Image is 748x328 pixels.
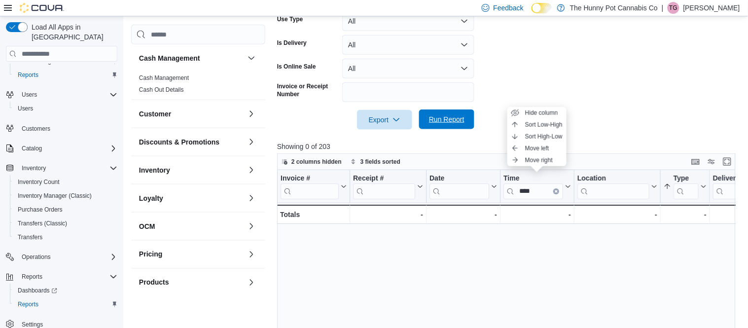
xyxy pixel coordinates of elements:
div: - [429,209,497,220]
span: Inventory Count [18,178,60,186]
button: Inventory [2,161,121,175]
span: 2 columns hidden [291,158,342,166]
div: Date [429,174,489,199]
button: Users [2,88,121,102]
span: Users [18,105,33,112]
button: OCM [139,221,244,231]
img: Cova [20,3,64,13]
span: Inventory Manager (Classic) [18,192,92,200]
button: Loyalty [139,193,244,203]
a: Cash Out Details [139,86,184,93]
h3: OCM [139,221,155,231]
button: Discounts & Promotions [246,136,257,148]
h3: Pricing [139,250,162,259]
div: Location [577,174,649,183]
button: Move left [507,143,567,154]
div: Delivery [713,174,748,183]
span: Catalog [18,143,117,154]
button: Date [429,174,497,199]
span: Load All Apps in [GEOGRAPHIC_DATA] [28,22,117,42]
span: Users [22,91,37,99]
button: Type [664,174,707,199]
div: Delivery [713,174,748,199]
div: Location [577,174,649,199]
div: Receipt # URL [353,174,415,199]
a: Dashboards [10,284,121,297]
button: Cash Management [139,53,244,63]
span: Dashboards [18,287,57,294]
button: Catalog [2,142,121,155]
h3: Customer [139,109,171,119]
button: Discounts & Promotions [139,137,244,147]
button: 2 columns hidden [278,156,346,168]
p: Showing 0 of 203 [277,142,740,151]
button: Export [357,110,412,130]
h3: Loyalty [139,193,163,203]
span: Catalog [22,145,42,152]
span: Inventory Manager (Classic) [14,190,117,202]
button: Sort Low-High [507,119,567,131]
span: Reports [18,300,38,308]
span: Users [18,89,117,101]
button: Move right [507,154,567,166]
button: Pricing [139,250,244,259]
button: 3 fields sorted [347,156,404,168]
button: Transfers (Classic) [10,217,121,230]
span: Feedback [494,3,524,13]
label: Use Type [277,15,303,23]
div: Cash Management [131,72,265,100]
div: Totals [280,209,347,220]
h3: Inventory [139,165,170,175]
button: Operations [18,251,55,263]
button: Purchase Orders [10,203,121,217]
button: All [342,59,474,78]
button: Reports [18,271,46,283]
div: Type [674,174,699,199]
a: Inventory Count [14,176,64,188]
button: Catalog [18,143,46,154]
span: Reports [18,71,38,79]
div: - [353,209,423,220]
span: Reports [14,69,117,81]
button: Inventory [246,164,257,176]
a: Customers [18,123,54,135]
span: Transfers (Classic) [18,219,67,227]
p: [PERSON_NAME] [683,2,740,14]
input: Dark Mode [532,3,552,13]
a: Reports [14,69,42,81]
span: Sort Low-High [525,121,563,129]
button: Operations [2,250,121,264]
a: Transfers (Classic) [14,218,71,229]
button: OCM [246,220,257,232]
button: Customer [246,108,257,120]
button: Hide column [507,107,567,119]
span: Customers [22,125,50,133]
span: Inventory [18,162,117,174]
button: Sort High-Low [507,131,567,143]
button: Inventory Count [10,175,121,189]
span: 3 fields sorted [360,158,400,166]
button: Products [139,278,244,288]
span: Cash Management [139,74,189,82]
div: Tania Gonzalez [668,2,679,14]
div: - [503,209,571,220]
span: Transfers (Classic) [14,218,117,229]
label: Is Delivery [277,39,307,47]
label: Invoice or Receipt Number [277,82,338,98]
div: Invoice # [281,174,339,183]
button: All [342,35,474,55]
button: Display options [706,156,717,168]
span: TG [670,2,678,14]
button: Products [246,277,257,289]
span: Operations [18,251,117,263]
span: Cash Out Details [139,86,184,94]
label: Is Online Sale [277,63,316,71]
span: Inventory [22,164,46,172]
a: Purchase Orders [14,204,67,216]
a: Dashboards [14,285,61,296]
span: Run Report [429,114,464,124]
button: Invoice # [281,174,347,199]
button: Loyalty [246,192,257,204]
span: Move right [525,156,553,164]
button: Reports [2,270,121,284]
